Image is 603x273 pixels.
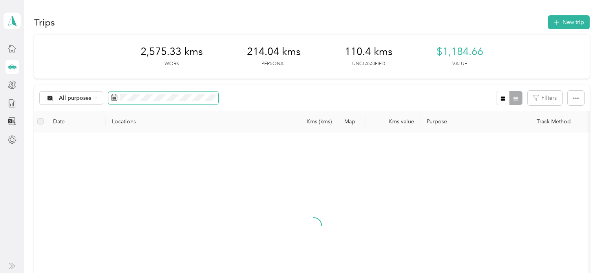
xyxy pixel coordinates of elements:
th: Kms (kms) [286,111,338,132]
span: $1,184.66 [437,46,483,58]
iframe: Everlance-gr Chat Button Frame [559,229,603,273]
p: Value [452,60,467,68]
th: Locations [106,111,286,132]
span: 2,575.33 kms [141,46,203,58]
p: Unclassified [352,60,385,68]
th: Date [47,111,106,132]
th: Purpose [420,111,530,132]
th: Map [338,111,365,132]
h1: Trips [34,18,55,26]
p: Personal [261,60,286,68]
span: 214.04 kms [247,46,301,58]
p: Work [164,60,179,68]
span: All purposes [59,95,91,101]
th: Track Method [530,111,585,132]
span: 110.4 kms [345,46,393,58]
button: New trip [548,15,590,29]
th: Kms value [365,111,420,132]
button: Filters [528,91,562,105]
